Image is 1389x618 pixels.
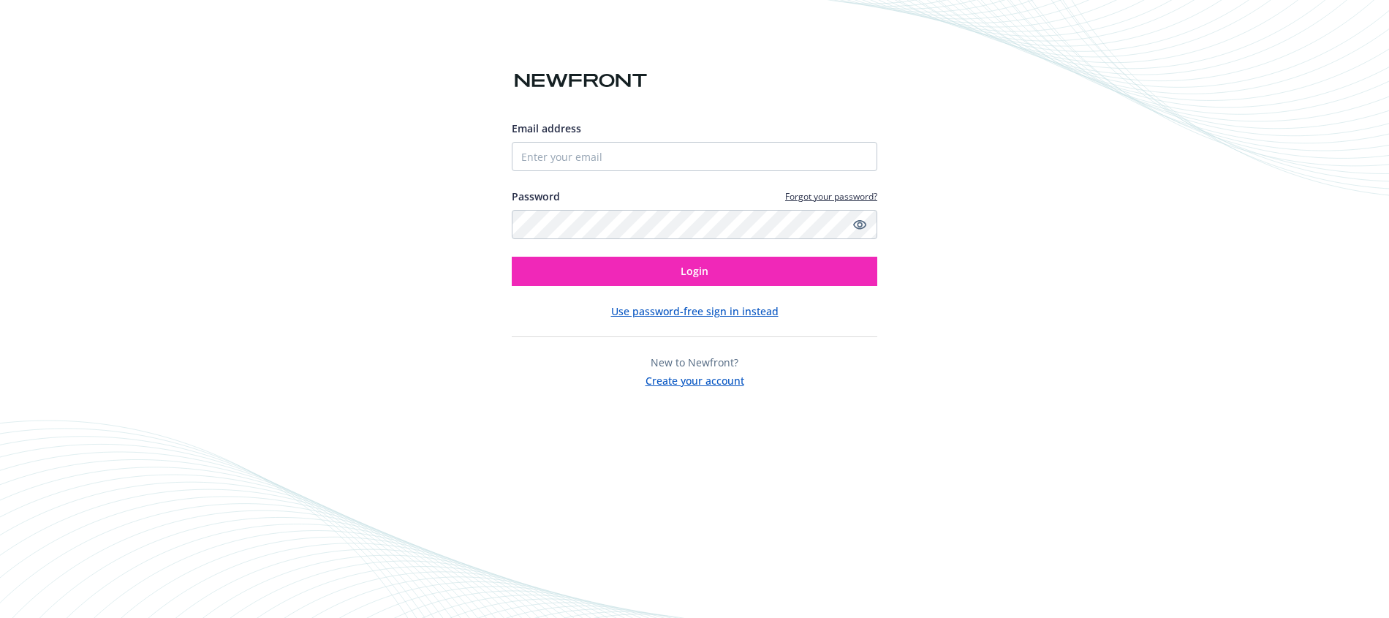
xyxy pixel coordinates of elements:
button: Use password-free sign in instead [611,304,779,319]
a: Show password [851,216,868,233]
label: Password [512,189,560,204]
input: Enter your email [512,142,877,171]
input: Enter your password [512,210,877,239]
button: Login [512,257,877,286]
span: Email address [512,121,581,135]
button: Create your account [646,370,744,388]
span: New to Newfront? [651,355,738,369]
img: Newfront logo [512,68,650,94]
a: Forgot your password? [785,190,877,203]
span: Login [681,264,708,278]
